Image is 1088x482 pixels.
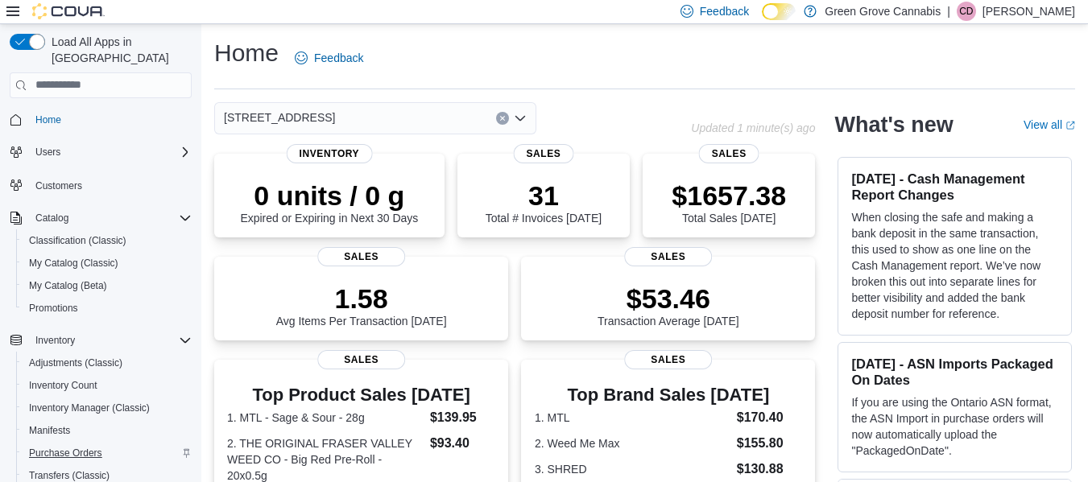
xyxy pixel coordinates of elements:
h3: Top Product Sales [DATE] [227,385,495,405]
span: Adjustments (Classic) [29,356,122,369]
button: Inventory [29,331,81,350]
a: View allExternal link [1024,118,1075,131]
span: Sales [624,247,713,266]
span: Inventory [29,331,192,350]
span: Purchase Orders [29,447,102,459]
img: Cova [32,3,105,19]
p: 31 [486,179,602,212]
div: Total Sales [DATE] [672,179,786,225]
button: Inventory Manager (Classic) [16,397,198,419]
p: 1.58 [276,282,447,315]
button: Inventory Count [16,374,198,397]
span: Sales [317,350,406,369]
span: Sales [699,144,759,163]
button: Adjustments (Classic) [16,352,198,374]
span: Home [35,113,61,126]
a: Customers [29,176,89,196]
button: Users [3,141,198,163]
span: My Catalog (Beta) [23,276,192,295]
button: Promotions [16,297,198,319]
div: Transaction Average [DATE] [598,282,739,328]
button: Clear input [496,112,509,125]
dt: 1. MTL [535,410,730,426]
span: My Catalog (Beta) [29,279,107,292]
span: Transfers (Classic) [29,469,110,482]
span: [STREET_ADDRESS] [224,108,335,127]
span: Inventory Count [29,379,97,392]
p: Green Grove Cannabis [825,2,941,21]
dd: $155.80 [737,434,802,453]
span: Feedback [314,50,363,66]
span: Customers [35,179,82,192]
span: Promotions [29,302,78,315]
button: Classification (Classic) [16,229,198,252]
a: My Catalog (Beta) [23,276,114,295]
a: Promotions [23,299,85,318]
p: [PERSON_NAME] [983,2,1075,21]
span: Inventory Manager (Classic) [23,398,192,418]
a: My Catalog (Classic) [23,253,125,273]
a: Feedback [288,42,370,74]
div: Avg Items Per Transaction [DATE] [276,282,447,328]
span: Load All Apps in [GEOGRAPHIC_DATA] [45,34,192,66]
dt: 2. Weed Me Max [535,435,730,451]
p: When closing the safe and making a bank deposit in the same transaction, this used to show as one... [851,209,1058,322]
span: Catalog [29,208,192,228]
dt: 1. MTL - Sage & Sour - 28g [227,410,424,426]
dt: 3. SHRED [535,461,730,477]
span: Manifests [23,421,192,440]
span: Classification (Classic) [29,234,126,247]
p: If you are using the Ontario ASN format, the ASN Import in purchase orders will now automatically... [851,394,1058,459]
button: Manifests [16,419,198,442]
span: CD [959,2,973,21]
span: Inventory [287,144,373,163]
dd: $93.40 [430,434,495,453]
a: Inventory Count [23,376,104,395]
dd: $139.95 [430,408,495,427]
div: Expired or Expiring in Next 30 Days [240,179,418,225]
h2: What's new [834,112,953,138]
button: Open list of options [514,112,527,125]
svg: External link [1065,121,1075,130]
span: Catalog [35,212,68,225]
h3: [DATE] - Cash Management Report Changes [851,171,1058,203]
span: Manifests [29,424,70,437]
button: Catalog [29,208,75,228]
input: Dark Mode [762,3,796,20]
span: Sales [624,350,713,369]
span: Classification (Classic) [23,231,192,250]
button: Users [29,142,67,162]
button: Home [3,108,198,131]
span: Inventory Manager (Classic) [29,402,150,414]
p: $1657.38 [672,179,786,212]
a: Adjustments (Classic) [23,353,129,373]
span: Sales [513,144,573,163]
span: Inventory [35,334,75,347]
p: Updated 1 minute(s) ago [691,122,815,134]
button: Inventory [3,329,198,352]
p: $53.46 [598,282,739,315]
span: Purchase Orders [23,443,192,463]
button: Customers [3,173,198,196]
h1: Home [214,37,279,69]
span: Adjustments (Classic) [23,353,192,373]
span: Inventory Count [23,376,192,395]
span: My Catalog (Classic) [23,253,192,273]
button: Catalog [3,207,198,229]
button: Purchase Orders [16,442,198,464]
a: Purchase Orders [23,443,109,463]
div: Catalina Duque [957,2,976,21]
dd: $170.40 [737,408,802,427]
a: Home [29,110,68,130]
p: 0 units / 0 g [240,179,418,212]
span: Promotions [23,299,192,318]
a: Manifests [23,421,77,440]
button: My Catalog (Beta) [16,274,198,297]
a: Inventory Manager (Classic) [23,398,156,418]
div: Total # Invoices [DATE] [486,179,602,225]
span: Home [29,109,192,130]
span: Sales [317,247,406,266]
span: Feedback [700,3,749,19]
span: Customers [29,175,192,195]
